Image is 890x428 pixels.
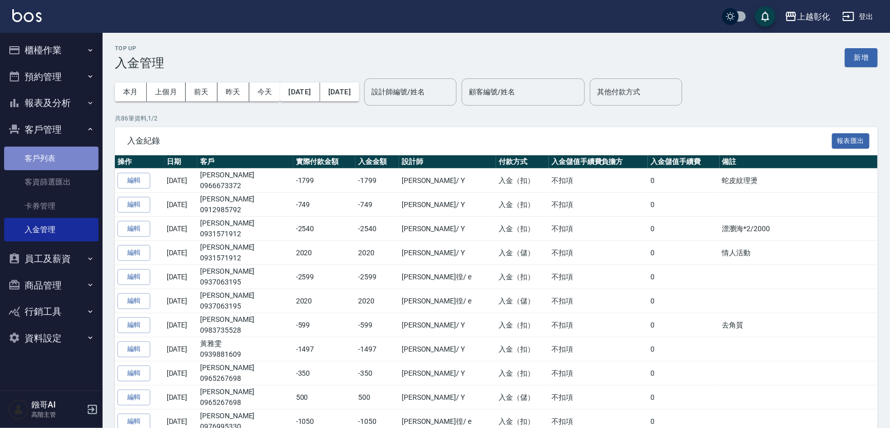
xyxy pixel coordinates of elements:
button: 員工及薪資 [4,246,98,272]
td: 2020 [355,289,399,313]
button: 報表匯出 [832,133,870,149]
button: 編輯 [117,245,150,261]
td: 0 [648,313,719,337]
td: 不扣項 [549,265,648,289]
h3: 入金管理 [115,56,164,70]
p: 0931571912 [200,229,291,239]
a: 報表匯出 [832,135,870,145]
p: 0966673372 [200,180,291,191]
th: 付款方式 [496,155,549,169]
button: 編輯 [117,221,150,237]
td: -599 [355,313,399,337]
td: [PERSON_NAME] [197,313,293,337]
td: [PERSON_NAME] [197,265,293,289]
button: 編輯 [117,317,150,333]
td: -749 [293,193,355,217]
td: [DATE] [164,385,198,410]
h5: 鏹哥AI [31,400,84,410]
th: 入金儲值手續費 [648,155,719,169]
button: 本月 [115,83,147,101]
td: 不扣項 [549,361,648,385]
td: -599 [293,313,355,337]
td: -350 [293,361,355,385]
td: 去角質 [720,313,878,337]
th: 入金儲值手續費負擔方 [549,155,648,169]
a: 卡券管理 [4,194,98,218]
td: 不扣項 [549,169,648,193]
td: [DATE] [164,361,198,385]
button: [DATE] [320,83,359,101]
p: 0931571912 [200,253,291,263]
button: 前天 [186,83,217,101]
td: -2540 [355,217,399,241]
a: 客資篩選匯出 [4,170,98,194]
td: [PERSON_NAME] / Y [399,313,496,337]
td: [PERSON_NAME] / Y [399,337,496,361]
th: 日期 [164,155,198,169]
td: -2599 [293,265,355,289]
td: [PERSON_NAME] [197,385,293,410]
h2: Top Up [115,45,164,52]
td: [PERSON_NAME] [197,241,293,265]
td: 入金（扣） [496,361,549,385]
td: 入金（扣） [496,313,549,337]
a: 客戶列表 [4,147,98,170]
button: 編輯 [117,197,150,213]
td: -350 [355,361,399,385]
td: [PERSON_NAME] / Y [399,361,496,385]
td: -2599 [355,265,399,289]
a: 入金管理 [4,218,98,241]
td: [PERSON_NAME] [197,289,293,313]
td: [DATE] [164,193,198,217]
td: -2540 [293,217,355,241]
td: 入金（扣） [496,193,549,217]
td: 入金（扣） [496,169,549,193]
td: 入金（扣） [496,337,549,361]
td: 0 [648,193,719,217]
p: 0983735528 [200,325,291,336]
th: 備註 [720,155,878,169]
td: [DATE] [164,169,198,193]
p: 0939881609 [200,349,291,360]
td: 0 [648,385,719,410]
td: [DATE] [164,313,198,337]
td: 入金（扣） [496,217,549,241]
p: 0912985792 [200,205,291,215]
button: 上越彰化 [781,6,834,27]
td: 不扣項 [549,193,648,217]
button: 報表及分析 [4,90,98,116]
a: 新增 [845,52,878,62]
td: 不扣項 [549,217,648,241]
td: 0 [648,169,719,193]
td: [DATE] [164,241,198,265]
td: [PERSON_NAME]徨 / e [399,289,496,313]
td: [PERSON_NAME] / Y [399,193,496,217]
th: 設計師 [399,155,496,169]
td: 2020 [355,241,399,265]
p: 0937063195 [200,301,291,312]
img: Logo [12,9,42,22]
td: 入金（扣） [496,265,549,289]
td: 0 [648,265,719,289]
td: [PERSON_NAME] / Y [399,169,496,193]
td: [DATE] [164,265,198,289]
td: 0 [648,289,719,313]
button: 編輯 [117,365,150,381]
th: 操作 [115,155,164,169]
td: -1497 [293,337,355,361]
td: [PERSON_NAME] [197,193,293,217]
td: 不扣項 [549,313,648,337]
td: [DATE] [164,289,198,313]
button: 編輯 [117,390,150,405]
td: 入金（儲） [496,289,549,313]
td: 情人活動 [720,241,878,265]
button: 預約管理 [4,64,98,90]
td: [PERSON_NAME] [197,361,293,385]
button: 新增 [845,48,878,67]
button: 今天 [249,83,281,101]
button: [DATE] [280,83,320,101]
button: 編輯 [117,269,150,285]
td: 0 [648,361,719,385]
td: [DATE] [164,217,198,241]
td: 500 [293,385,355,410]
